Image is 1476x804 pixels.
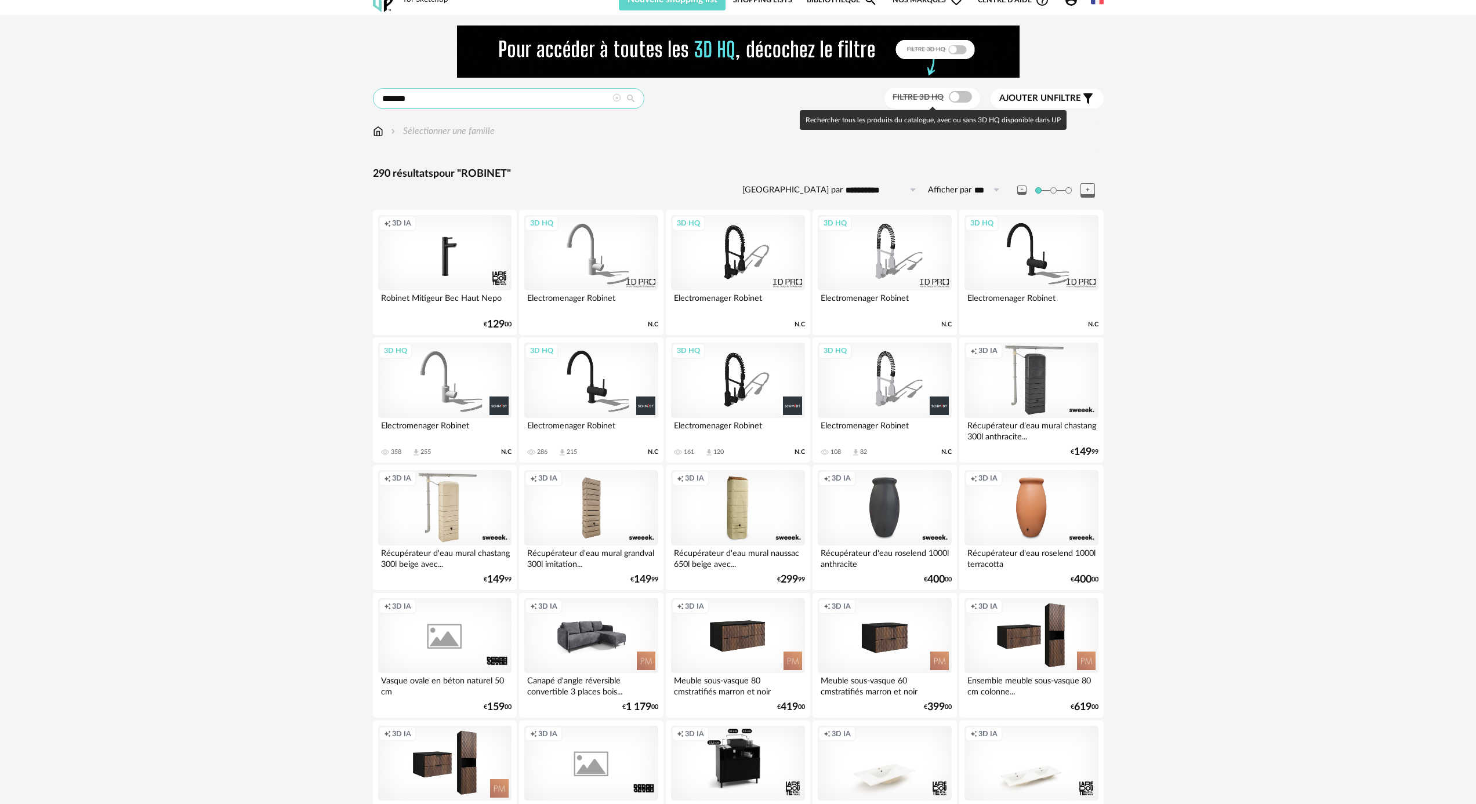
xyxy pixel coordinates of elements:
[959,593,1103,718] a: Creation icon 3D IA Ensemble meuble sous-vasque 80 cm colonne... €61900
[484,576,512,584] div: € 99
[978,729,998,738] span: 3D IA
[800,110,1067,130] div: Rechercher tous les produits du catalogue, avec ou sans 3D HQ disponible dans UP
[964,418,1098,441] div: Récupérateur d'eau mural chastang 300l anthracite...
[671,418,804,441] div: Electromenager Robinet
[626,703,651,711] span: 1 179
[389,125,398,138] img: svg+xml;base64,PHN2ZyB3aWR0aD0iMTYiIGhlaWdodD0iMTYiIHZpZXdCb3g9IjAgMCAxNiAxNiIgZmlsbD0ibm9uZSIgeG...
[487,576,505,584] span: 149
[373,593,517,718] a: Creation icon 3D IA Vasque ovale en béton naturel 50 cm €15900
[378,418,512,441] div: Electromenager Robinet
[672,216,705,231] div: 3D HQ
[999,93,1081,104] span: filtre
[392,729,411,738] span: 3D IA
[389,125,495,138] div: Sélectionner une famille
[824,474,831,483] span: Creation icon
[685,729,704,738] span: 3D IA
[666,210,810,335] a: 3D HQ Electromenager Robinet N.C
[1074,448,1091,456] span: 149
[525,216,559,231] div: 3D HQ
[671,673,804,696] div: Meuble sous-vasque 80 cmstratifiés marron et noir
[1071,576,1098,584] div: € 00
[777,703,805,711] div: € 00
[1081,92,1095,105] span: Filter icon
[928,185,971,196] label: Afficher par
[384,474,391,483] span: Creation icon
[970,474,977,483] span: Creation icon
[671,290,804,314] div: Electromenager Robinet
[1071,703,1098,711] div: € 00
[824,729,831,738] span: Creation icon
[959,337,1103,463] a: Creation icon 3D IA Récupérateur d'eau mural chastang 300l anthracite... €14999
[524,673,658,696] div: Canapé d'angle réversible convertible 3 places bois...
[634,576,651,584] span: 149
[519,337,663,463] a: 3D HQ Electromenager Robinet 286 Download icon 215 N.C
[666,593,810,718] a: Creation icon 3D IA Meuble sous-vasque 80 cmstratifiés marron et noir €41900
[530,729,537,738] span: Creation icon
[648,321,658,329] span: N.C
[970,729,977,738] span: Creation icon
[795,321,805,329] span: N.C
[484,321,512,329] div: € 00
[379,343,412,358] div: 3D HQ
[677,474,684,483] span: Creation icon
[713,448,724,456] div: 120
[373,337,517,463] a: 3D HQ Electromenager Robinet 358 Download icon 255 N.C
[484,703,512,711] div: € 00
[672,343,705,358] div: 3D HQ
[457,26,1020,78] img: FILTRE%20HQ%20NEW_V1%20(4).gif
[538,729,557,738] span: 3D IA
[964,290,1098,314] div: Electromenager Robinet
[1071,448,1098,456] div: € 99
[924,703,952,711] div: € 00
[991,89,1104,108] button: Ajouter unfiltre Filter icon
[677,602,684,611] span: Creation icon
[1074,576,1091,584] span: 400
[970,346,977,355] span: Creation icon
[964,545,1098,569] div: Récupérateur d'eau roselend 1000l terracotta
[524,418,658,441] div: Electromenager Robinet
[378,290,512,314] div: Robinet Mitigeur Bec Haut Nepo
[813,593,956,718] a: Creation icon 3D IA Meuble sous-vasque 60 cmstratifiés marron et noir €39900
[384,729,391,738] span: Creation icon
[384,602,391,611] span: Creation icon
[373,210,517,335] a: Creation icon 3D IA Robinet Mitigeur Bec Haut Nepo €12900
[378,545,512,569] div: Récupérateur d'eau mural chastang 300l beige avec...
[705,448,713,457] span: Download icon
[538,602,557,611] span: 3D IA
[860,448,867,456] div: 82
[677,729,684,738] span: Creation icon
[487,703,505,711] span: 159
[832,729,851,738] span: 3D IA
[781,576,798,584] span: 299
[813,465,956,590] a: Creation icon 3D IA Récupérateur d'eau roselend 1000l anthracite €40000
[530,474,537,483] span: Creation icon
[433,169,511,179] span: pour "ROBINET"
[538,474,557,483] span: 3D IA
[851,448,860,457] span: Download icon
[824,602,831,611] span: Creation icon
[392,219,411,228] span: 3D IA
[959,465,1103,590] a: Creation icon 3D IA Récupérateur d'eau roselend 1000l terracotta €40000
[519,465,663,590] a: Creation icon 3D IA Récupérateur d'eau mural grandval 300l imitation... €14999
[373,168,1104,181] div: 290 résultats
[999,94,1054,103] span: Ajouter un
[742,185,843,196] label: [GEOGRAPHIC_DATA] par
[685,474,704,483] span: 3D IA
[781,703,798,711] span: 419
[964,673,1098,696] div: Ensemble meuble sous-vasque 80 cm colonne...
[813,337,956,463] a: 3D HQ Electromenager Robinet 108 Download icon 82 N.C
[924,576,952,584] div: € 00
[818,418,951,441] div: Electromenager Robinet
[813,210,956,335] a: 3D HQ Electromenager Robinet N.C
[959,210,1103,335] a: 3D HQ Electromenager Robinet N.C
[1088,321,1098,329] span: N.C
[818,673,951,696] div: Meuble sous-vasque 60 cmstratifiés marron et noir
[530,602,537,611] span: Creation icon
[978,602,998,611] span: 3D IA
[927,576,945,584] span: 400
[818,343,852,358] div: 3D HQ
[373,125,383,138] img: svg+xml;base64,PHN2ZyB3aWR0aD0iMTYiIGhlaWdodD0iMTciIHZpZXdCb3g9IjAgMCAxNiAxNyIgZmlsbD0ibm9uZSIgeG...
[941,448,952,456] span: N.C
[832,474,851,483] span: 3D IA
[941,321,952,329] span: N.C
